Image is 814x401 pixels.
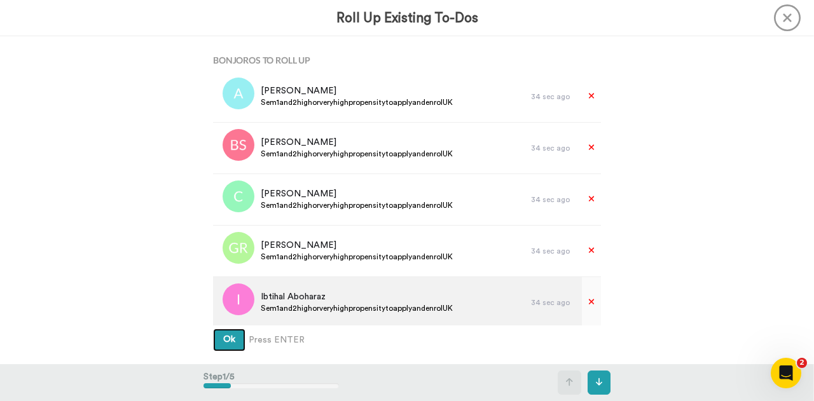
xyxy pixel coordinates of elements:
iframe: Intercom live chat [771,358,801,388]
span: Ibtihal Aboharaz [261,290,453,303]
span: [PERSON_NAME] [261,85,453,97]
span: Sem1and2highorveryhighpropensitytoapplyandenrolUK [261,149,453,159]
img: a.png [223,78,254,109]
img: c.png [223,180,254,212]
div: Step 1 / 5 [203,364,339,401]
img: gr.png [223,232,254,264]
div: 34 sec ago [531,92,576,102]
div: 34 sec ago [531,246,576,256]
span: Sem1and2highorveryhighpropensitytoapplyandenrolUK [261,252,453,262]
span: 2 [797,358,807,368]
div: 34 sec ago [531,194,576,205]
span: Sem1and2highorveryhighpropensitytoapplyandenrolUK [261,200,453,210]
div: 34 sec ago [531,143,576,153]
span: [PERSON_NAME] [261,239,453,252]
span: [PERSON_NAME] [261,136,453,149]
h3: Roll Up Existing To-Dos [336,11,478,25]
span: Press ENTER [249,334,305,346]
div: 34 sec ago [531,297,576,308]
span: Sem1and2highorveryhighpropensitytoapplyandenrolUK [261,303,453,313]
button: Ok [213,329,245,351]
img: bs.png [223,129,254,161]
span: [PERSON_NAME] [261,187,453,200]
h4: Bonjoros To Roll Up [213,55,601,65]
img: i.png [223,283,254,315]
span: Sem1and2highorveryhighpropensitytoapplyandenrolUK [261,97,453,107]
span: Ok [223,335,235,344]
